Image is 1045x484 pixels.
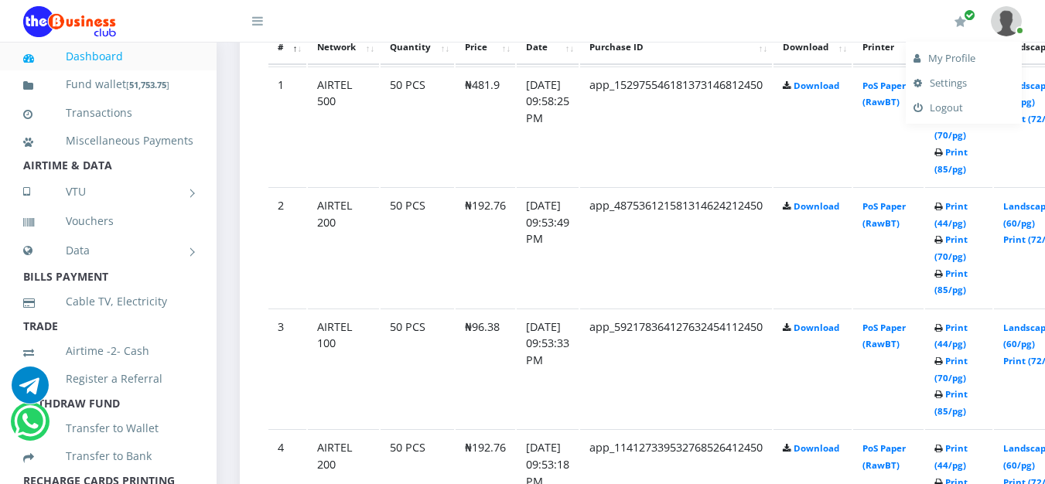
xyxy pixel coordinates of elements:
[12,378,49,404] a: Chat for support
[381,66,454,186] td: 50 PCS
[381,308,454,428] td: 50 PCS
[23,66,193,103] a: Fund wallet[51,753.75]
[794,322,839,333] a: Download
[23,411,193,446] a: Transfer to Wallet
[517,187,579,307] td: [DATE] 09:53:49 PM
[991,6,1022,36] img: User
[23,123,193,158] a: Miscellaneous Payments
[268,308,306,428] td: 3
[914,70,1014,95] a: Settings
[23,172,193,211] a: VTU
[23,333,193,369] a: Airtime -2- Cash
[914,46,1014,70] a: My Profile
[964,9,975,21] span: Renew/Upgrade Subscription
[126,79,169,90] small: [ ]
[129,79,166,90] b: 51,753.75
[862,322,906,350] a: PoS Paper (RawBT)
[794,200,839,212] a: Download
[794,442,839,454] a: Download
[23,203,193,239] a: Vouchers
[934,388,968,417] a: Print (85/pg)
[381,187,454,307] td: 50 PCS
[862,80,906,108] a: PoS Paper (RawBT)
[934,322,968,350] a: Print (44/pg)
[268,66,306,186] td: 1
[23,284,193,319] a: Cable TV, Electricity
[456,187,515,307] td: ₦192.76
[580,187,772,307] td: app_487536121581314624212450
[934,268,968,296] a: Print (85/pg)
[268,187,306,307] td: 2
[934,442,968,471] a: Print (44/pg)
[794,80,839,91] a: Download
[23,361,193,397] a: Register a Referral
[955,15,966,28] i: Renew/Upgrade Subscription
[934,355,968,383] a: Print (70/pg)
[23,438,193,474] a: Transfer to Bank
[456,66,515,186] td: ₦481.9
[456,308,515,428] td: ₦96.38
[23,95,193,131] a: Transactions
[934,146,968,175] a: Print (85/pg)
[914,95,1014,120] a: Logout
[934,200,968,229] a: Print (44/pg)
[862,200,906,229] a: PoS Paper (RawBT)
[308,187,379,307] td: AIRTEL 200
[23,231,193,270] a: Data
[308,308,379,428] td: AIRTEL 100
[580,308,772,428] td: app_592178364127632454112450
[862,442,906,471] a: PoS Paper (RawBT)
[580,66,772,186] td: app_152975546181373146812450
[934,233,968,262] a: Print (70/pg)
[23,39,193,74] a: Dashboard
[308,66,379,186] td: AIRTEL 500
[23,6,116,37] img: Logo
[517,66,579,186] td: [DATE] 09:58:25 PM
[14,414,46,440] a: Chat for support
[517,308,579,428] td: [DATE] 09:53:33 PM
